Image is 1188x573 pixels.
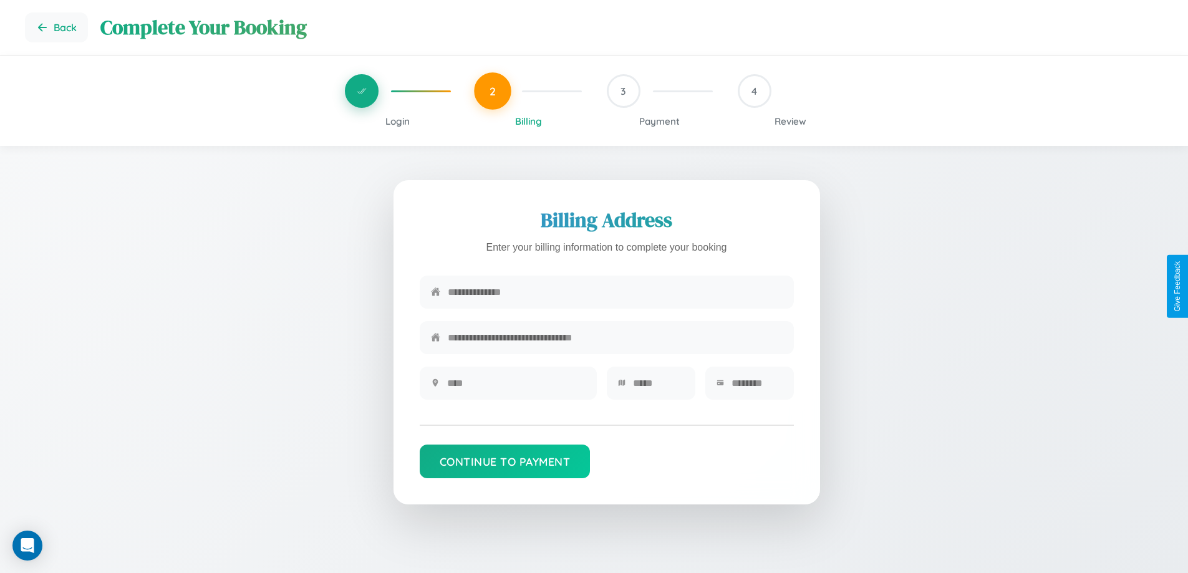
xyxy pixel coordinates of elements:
h2: Billing Address [420,206,794,234]
span: 3 [621,85,626,97]
span: Billing [515,115,542,127]
div: Open Intercom Messenger [12,531,42,561]
button: Go back [25,12,88,42]
span: 4 [751,85,757,97]
button: Continue to Payment [420,445,591,478]
span: Login [385,115,410,127]
span: Review [775,115,806,127]
h1: Complete Your Booking [100,14,1163,41]
span: 2 [490,84,496,98]
span: Payment [639,115,680,127]
p: Enter your billing information to complete your booking [420,239,794,257]
div: Give Feedback [1173,261,1182,312]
